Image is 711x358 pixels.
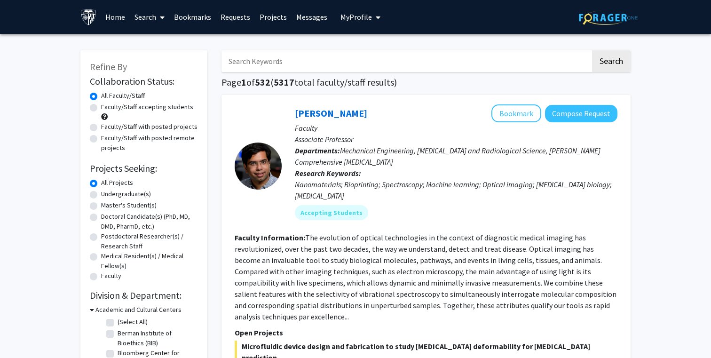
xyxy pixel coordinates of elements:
p: Associate Professor [295,134,617,145]
a: Home [101,0,130,33]
label: All Faculty/Staff [101,91,145,101]
label: Doctoral Candidate(s) (PhD, MD, DMD, PharmD, etc.) [101,212,198,231]
label: Master's Student(s) [101,200,157,210]
h2: Division & Department: [90,290,198,301]
button: Add Ishan Barman to Bookmarks [491,104,541,122]
label: (Select All) [118,317,148,327]
label: Faculty [101,271,121,281]
img: ForagerOne Logo [579,10,638,25]
a: Projects [255,0,292,33]
label: All Projects [101,178,133,188]
input: Search Keywords [221,50,591,72]
span: 532 [255,76,270,88]
a: Requests [216,0,255,33]
a: [PERSON_NAME] [295,107,367,119]
a: Search [130,0,169,33]
mat-chip: Accepting Students [295,205,368,220]
h2: Projects Seeking: [90,163,198,174]
label: Medical Resident(s) / Medical Fellow(s) [101,251,198,271]
a: Bookmarks [169,0,216,33]
span: Mechanical Engineering, [MEDICAL_DATA] and Radiological Science, [PERSON_NAME] Comprehensive [MED... [295,146,600,167]
label: Undergraduate(s) [101,189,151,199]
div: Nanomaterials; Bioprinting; Spectroscopy; Machine learning; Optical imaging; [MEDICAL_DATA] biolo... [295,179,617,201]
span: 1 [241,76,246,88]
img: Johns Hopkins University Logo [80,9,97,25]
h1: Page of ( total faculty/staff results) [221,77,631,88]
label: Faculty/Staff accepting students [101,102,193,112]
span: Refine By [90,61,127,72]
b: Departments: [295,146,340,155]
h3: Academic and Cultural Centers [95,305,182,315]
a: Messages [292,0,332,33]
label: Faculty/Staff with posted remote projects [101,133,198,153]
fg-read-more: The evolution of optical technologies in the context of diagnostic medical imaging has revolution... [235,233,616,321]
p: Open Projects [235,327,617,338]
button: Compose Request to Ishan Barman [545,105,617,122]
span: 5317 [274,76,294,88]
b: Faculty Information: [235,233,305,242]
label: Postdoctoral Researcher(s) / Research Staff [101,231,198,251]
b: Research Keywords: [295,168,361,178]
span: My Profile [340,12,372,22]
h2: Collaboration Status: [90,76,198,87]
button: Search [592,50,631,72]
label: Faculty/Staff with posted projects [101,122,197,132]
p: Faculty [295,122,617,134]
label: Berman Institute of Bioethics (BIB) [118,328,196,348]
iframe: Chat [7,316,40,351]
